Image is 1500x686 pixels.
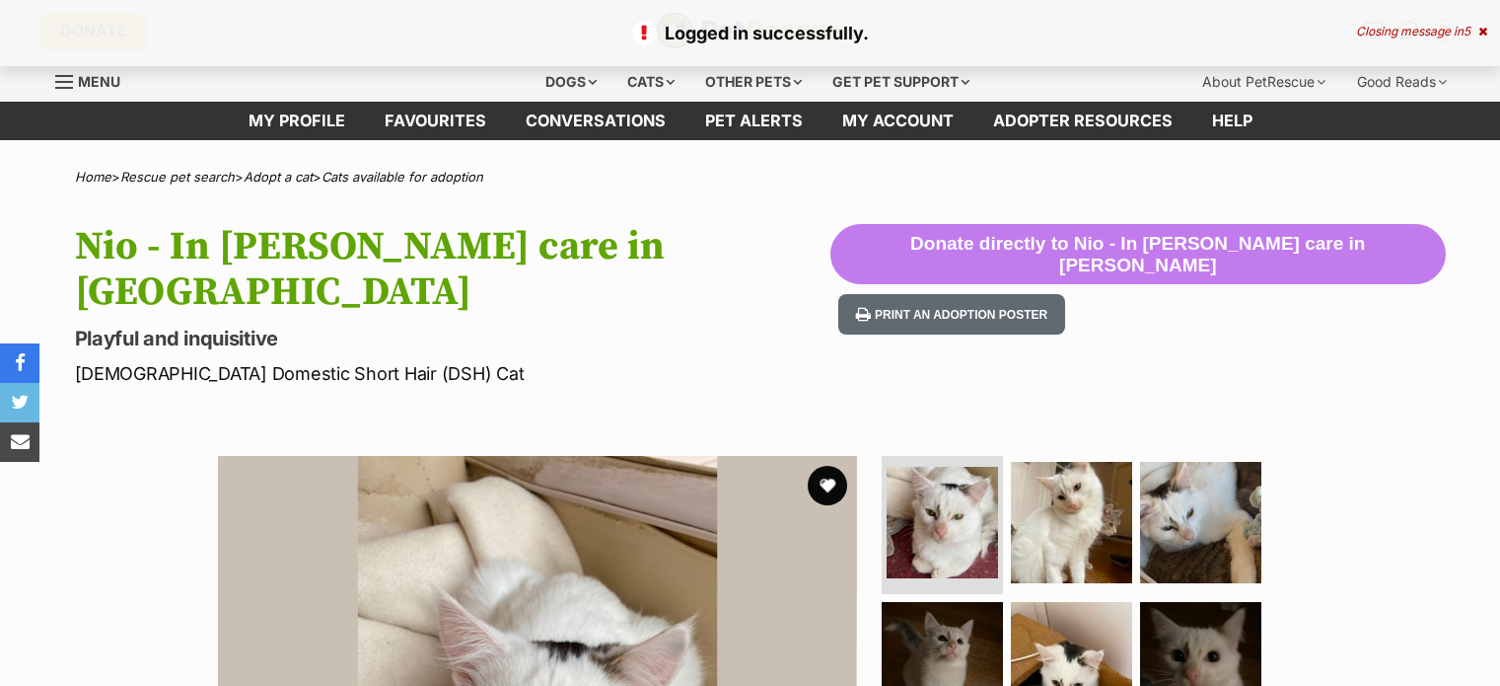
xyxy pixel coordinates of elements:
[1464,24,1470,38] span: 5
[1343,62,1461,102] div: Good Reads
[55,62,134,98] a: Menu
[75,224,831,315] h1: Nio - In [PERSON_NAME] care in [GEOGRAPHIC_DATA]
[808,466,847,505] button: favourite
[691,62,816,102] div: Other pets
[75,169,111,185] a: Home
[26,170,1475,185] div: > > >
[1140,462,1261,583] img: Photo of Nio In Foster Care In Clayton
[1356,25,1487,38] div: Closing message in
[244,169,313,185] a: Adopt a cat
[819,62,983,102] div: Get pet support
[822,102,973,140] a: My account
[613,62,688,102] div: Cats
[78,73,120,90] span: Menu
[75,360,831,387] p: [DEMOGRAPHIC_DATA] Domestic Short Hair (DSH) Cat
[838,294,1065,335] button: Print an adoption poster
[365,102,506,140] a: Favourites
[1188,62,1339,102] div: About PetRescue
[1192,102,1272,140] a: Help
[973,102,1192,140] a: Adopter resources
[120,169,235,185] a: Rescue pet search
[532,62,610,102] div: Dogs
[830,224,1445,285] button: Donate directly to Nio - In [PERSON_NAME] care in [PERSON_NAME]
[685,102,822,140] a: Pet alerts
[506,102,685,140] a: conversations
[229,102,365,140] a: My profile
[887,467,998,578] img: Photo of Nio In Foster Care In Clayton
[1011,462,1132,583] img: Photo of Nio In Foster Care In Clayton
[20,20,1480,46] p: Logged in successfully.
[75,325,831,352] p: Playful and inquisitive
[321,169,483,185] a: Cats available for adoption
